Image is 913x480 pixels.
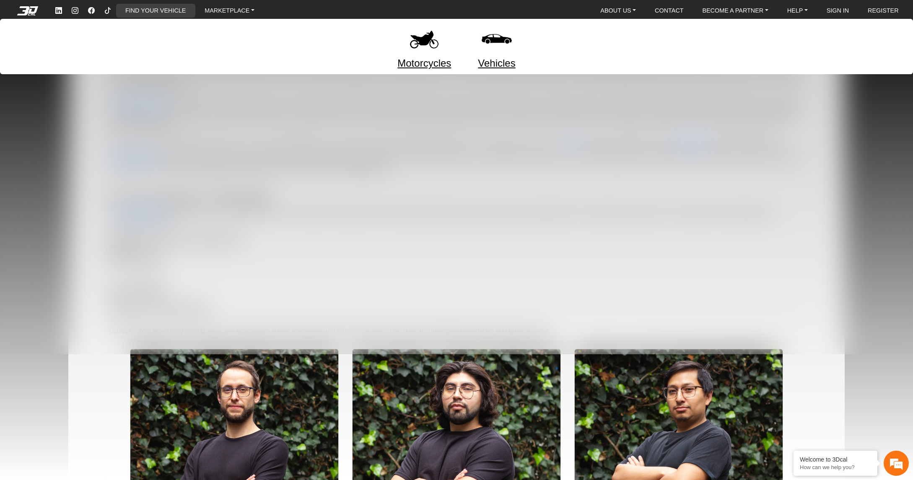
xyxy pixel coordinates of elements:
a: SIGN IN [823,4,853,18]
div: Chat with us now [56,44,153,55]
div: FAQs [56,248,108,274]
a: ABOUT US [597,4,639,18]
a: CONTACT [651,4,687,18]
a: FIND YOUR VEHICLE [122,4,189,18]
div: Minimize live chat window [137,4,158,24]
div: Articles [108,248,160,274]
div: Welcome to 3Dcal [800,456,871,463]
a: HELP [784,4,811,18]
a: Vehicles [478,56,515,71]
a: Motorcycles [397,56,451,71]
div: Navigation go back [9,43,22,56]
textarea: Type your message and hit 'Enter' [4,218,160,248]
a: MARKETPLACE [201,4,258,18]
a: BECOME A PARTNER [699,4,771,18]
a: REGISTER [864,4,902,18]
p: How can we help you? [800,464,871,470]
span: We're online! [49,99,116,178]
span: Conversation [4,262,56,268]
